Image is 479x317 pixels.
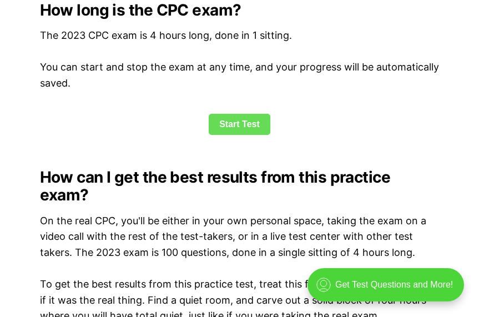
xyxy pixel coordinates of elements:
p: You can start and stop the exam at any time, and your progress will be automatically saved. [40,59,440,92]
iframe: portal-trigger [298,263,479,317]
h2: How long is the CPC exam? [40,1,440,19]
p: On the real CPC, you'll be either in your own personal space, taking the exam on a video call wit... [40,213,440,261]
h2: How can I get the best results from this practice exam? [40,168,440,204]
p: The 2023 CPC exam is 4 hours long, done in 1 sitting. [40,28,440,44]
a: Start Test [209,114,270,135]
